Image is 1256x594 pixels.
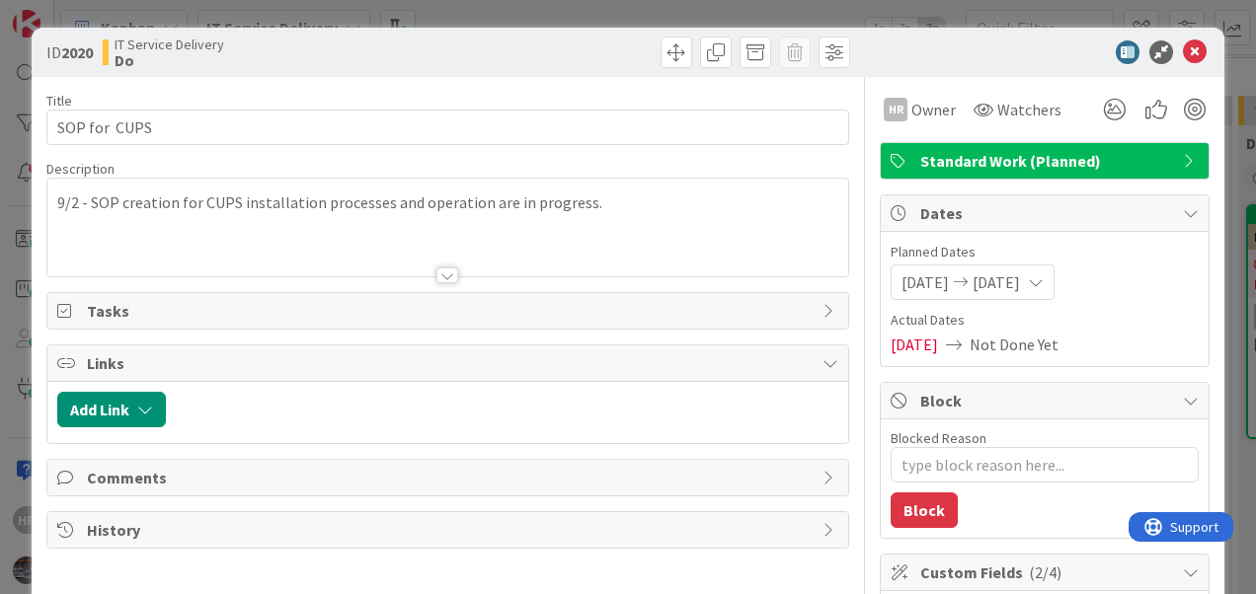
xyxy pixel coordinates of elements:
span: ( 2/4 ) [1029,562,1061,582]
button: Add Link [57,392,166,427]
span: [DATE] [902,270,949,294]
span: Custom Fields [920,560,1173,584]
span: ID [46,40,93,64]
span: Not Done Yet [970,333,1059,356]
span: Description [46,160,115,178]
span: Standard Work (Planned) [920,149,1173,173]
span: History [87,518,813,542]
label: Blocked Reason [891,429,986,447]
p: 9/2 - SOP creation for CUPS installation processes and operation are in progress. [57,191,838,214]
span: Watchers [997,98,1061,121]
span: Support [41,3,90,27]
button: Block [891,492,958,528]
b: 2020 [61,42,93,62]
span: Links [87,351,813,375]
span: Tasks [87,299,813,323]
span: Planned Dates [891,242,1199,262]
span: Actual Dates [891,310,1199,331]
span: Comments [87,466,813,489]
label: Title [46,92,72,110]
b: Do [115,52,224,68]
input: type card name here... [46,110,849,145]
span: [DATE] [973,270,1020,294]
span: Dates [920,201,1173,225]
span: Owner [911,98,956,121]
div: HR [884,98,907,121]
span: [DATE] [891,333,938,356]
span: Block [920,389,1173,412]
span: IT Service Delivery [115,37,224,52]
